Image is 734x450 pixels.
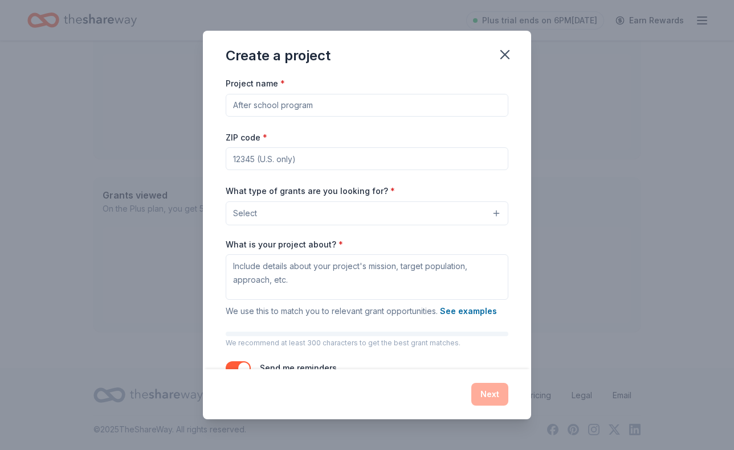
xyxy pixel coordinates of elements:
[226,94,508,117] input: After school program
[226,132,267,143] label: ZIP code
[226,78,285,89] label: Project name
[226,185,395,197] label: What type of grants are you looking for?
[233,207,257,220] span: Select
[226,147,508,170] input: 12345 (U.S. only)
[226,239,343,250] label: What is your project about?
[226,306,497,316] span: We use this to match you to relevant grant opportunities.
[440,304,497,318] button: See examples
[260,363,337,373] label: Send me reminders
[226,201,508,225] button: Select
[226,338,508,348] p: We recommend at least 300 characters to get the best grant matches.
[226,47,331,65] div: Create a project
